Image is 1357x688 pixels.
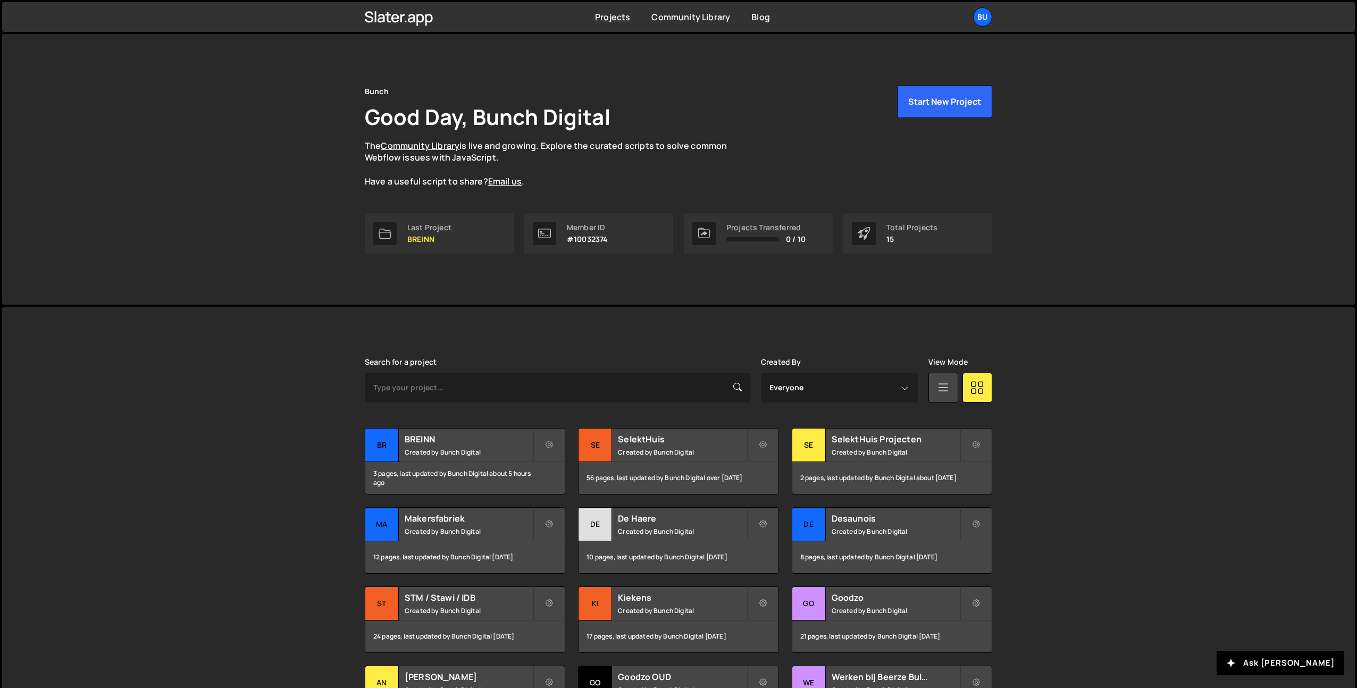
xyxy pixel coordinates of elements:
h1: Good Day, Bunch Digital [365,102,610,131]
small: Created by Bunch Digital [832,606,960,615]
a: Se SelektHuis Projecten Created by Bunch Digital 2 pages, last updated by Bunch Digital about [DATE] [792,428,992,494]
a: Community Library [381,140,459,152]
h2: Kiekens [618,592,746,603]
button: Ask [PERSON_NAME] [1217,651,1344,675]
h2: SelektHuis [618,433,746,445]
div: Member ID [567,223,608,232]
h2: [PERSON_NAME] [405,671,533,683]
h2: De Haere [618,513,746,524]
div: 12 pages, last updated by Bunch Digital [DATE] [365,541,565,573]
div: De [579,508,612,541]
h2: Werken bij Beerze Bulten [832,671,960,683]
button: Start New Project [897,85,992,118]
h2: SelektHuis Projecten [832,433,960,445]
h2: Desaunois [832,513,960,524]
a: Last Project BREINN [365,213,514,254]
div: 56 pages, last updated by Bunch Digital over [DATE] [579,462,778,494]
h2: Goodzo [832,592,960,603]
div: Se [792,429,826,462]
div: 8 pages, last updated by Bunch Digital [DATE] [792,541,992,573]
div: 10 pages, last updated by Bunch Digital [DATE] [579,541,778,573]
p: BREINN [407,235,451,244]
p: The is live and growing. Explore the curated scripts to solve common Webflow issues with JavaScri... [365,140,748,188]
div: Total Projects [886,223,937,232]
small: Created by Bunch Digital [618,527,746,536]
p: #10032374 [567,235,608,244]
h2: STM / Stawi / IDB [405,592,533,603]
div: 24 pages, last updated by Bunch Digital [DATE] [365,620,565,652]
small: Created by Bunch Digital [405,448,533,457]
small: Created by Bunch Digital [618,606,746,615]
a: De De Haere Created by Bunch Digital 10 pages, last updated by Bunch Digital [DATE] [578,507,778,574]
small: Created by Bunch Digital [832,527,960,536]
a: Projects [595,11,630,23]
a: Ki Kiekens Created by Bunch Digital 17 pages, last updated by Bunch Digital [DATE] [578,586,778,653]
div: Go [792,587,826,620]
small: Created by Bunch Digital [405,527,533,536]
h2: Goodzo OUD [618,671,746,683]
label: Created By [761,358,801,366]
h2: Makersfabriek [405,513,533,524]
input: Type your project... [365,373,750,402]
a: ST STM / Stawi / IDB Created by Bunch Digital 24 pages, last updated by Bunch Digital [DATE] [365,586,565,653]
p: 15 [886,235,937,244]
small: Created by Bunch Digital [405,606,533,615]
a: Ma Makersfabriek Created by Bunch Digital 12 pages, last updated by Bunch Digital [DATE] [365,507,565,574]
div: 21 pages, last updated by Bunch Digital [DATE] [792,620,992,652]
div: Projects Transferred [726,223,806,232]
a: Blog [751,11,770,23]
a: BR BREINN Created by Bunch Digital 3 pages, last updated by Bunch Digital about 5 hours ago [365,428,565,494]
h2: BREINN [405,433,533,445]
div: 17 pages, last updated by Bunch Digital [DATE] [579,620,778,652]
a: Bu [973,7,992,27]
span: 0 / 10 [786,235,806,244]
a: Email us [488,175,522,187]
div: 3 pages, last updated by Bunch Digital about 5 hours ago [365,462,565,494]
div: BR [365,429,399,462]
small: Created by Bunch Digital [618,448,746,457]
a: Community Library [651,11,730,23]
div: Last Project [407,223,451,232]
div: De [792,508,826,541]
div: Ki [579,587,612,620]
div: Se [579,429,612,462]
label: View Mode [928,358,968,366]
label: Search for a project [365,358,437,366]
a: Se SelektHuis Created by Bunch Digital 56 pages, last updated by Bunch Digital over [DATE] [578,428,778,494]
a: De Desaunois Created by Bunch Digital 8 pages, last updated by Bunch Digital [DATE] [792,507,992,574]
a: Go Goodzo Created by Bunch Digital 21 pages, last updated by Bunch Digital [DATE] [792,586,992,653]
div: Bunch [365,85,389,98]
div: 2 pages, last updated by Bunch Digital about [DATE] [792,462,992,494]
small: Created by Bunch Digital [832,448,960,457]
div: ST [365,587,399,620]
div: Ma [365,508,399,541]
